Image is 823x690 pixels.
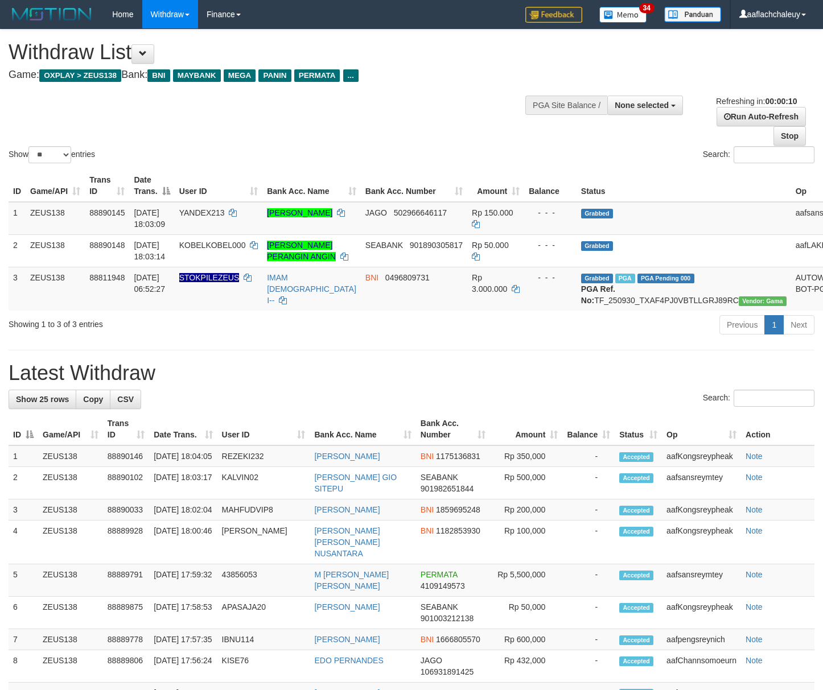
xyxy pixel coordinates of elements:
td: ZEUS138 [38,499,103,520]
th: Trans ID: activate to sort column ascending [103,413,149,445]
span: Copy 901003212138 to clipboard [421,614,474,623]
span: Accepted [619,656,653,666]
td: Rp 500,000 [490,467,563,499]
span: YANDEX213 [179,208,225,217]
div: - - - [529,272,572,283]
td: - [562,499,615,520]
td: ZEUS138 [26,234,85,267]
span: Grabbed [581,241,613,251]
td: APASAJA20 [217,597,310,629]
a: Note [746,526,763,535]
td: aafChannsomoeurn [662,650,741,683]
span: Copy 0496809731 to clipboard [385,273,430,282]
th: ID [9,170,26,202]
td: 2 [9,234,26,267]
td: - [562,629,615,650]
img: Feedback.jpg [525,7,582,23]
span: Nama rekening ada tanda titik/strip, harap diedit [179,273,240,282]
td: ZEUS138 [38,564,103,597]
span: Accepted [619,527,653,536]
span: Copy 901982651844 to clipboard [421,484,474,493]
td: 1 [9,445,38,467]
a: IMAM [DEMOGRAPHIC_DATA] I-- [267,273,356,305]
a: Note [746,505,763,514]
td: [DATE] 18:00:46 [149,520,217,564]
a: Run Auto-Refresh [717,107,806,126]
span: 34 [639,3,655,13]
span: BNI [147,69,170,82]
th: Bank Acc. Name: activate to sort column ascending [262,170,361,202]
span: JAGO [365,208,387,217]
a: Note [746,656,763,665]
td: 4 [9,520,38,564]
span: 88811948 [89,273,125,282]
th: Bank Acc. Name: activate to sort column ascending [310,413,415,445]
span: [DATE] 06:52:27 [134,273,165,294]
span: 88890145 [89,208,125,217]
td: aafsansreymtey [662,564,741,597]
span: Grabbed [581,274,613,283]
h4: Game: Bank: [9,69,537,81]
th: Action [741,413,814,445]
th: User ID: activate to sort column ascending [217,413,310,445]
span: Refreshing in: [716,97,797,106]
th: Balance: activate to sort column ascending [562,413,615,445]
a: [PERSON_NAME] PERANGIN ANGIN [267,241,336,261]
span: PANIN [258,69,291,82]
td: KISE76 [217,650,310,683]
th: Status: activate to sort column ascending [615,413,662,445]
label: Search: [703,390,814,407]
span: Accepted [619,571,653,580]
span: Accepted [619,473,653,483]
strong: 00:00:10 [765,97,797,106]
td: 2 [9,467,38,499]
th: Bank Acc. Number: activate to sort column ascending [361,170,467,202]
div: Showing 1 to 3 of 3 entries [9,314,335,330]
a: Note [746,473,763,482]
span: ... [343,69,359,82]
span: Accepted [619,452,653,462]
span: Copy 1666805570 to clipboard [436,635,480,644]
td: ZEUS138 [38,445,103,467]
span: Copy 502966646117 to clipboard [394,208,447,217]
td: [DATE] 18:02:04 [149,499,217,520]
a: [PERSON_NAME] [267,208,332,217]
td: Rp 5,500,000 [490,564,563,597]
td: 88890033 [103,499,149,520]
td: REZEKI232 [217,445,310,467]
span: Copy 4109149573 to clipboard [421,581,465,590]
td: ZEUS138 [38,597,103,629]
a: CSV [110,390,141,409]
td: aafpengsreynich [662,629,741,650]
td: [DATE] 18:04:05 [149,445,217,467]
span: Copy 901890305817 to clipboard [410,241,463,250]
span: PGA Pending [637,274,694,283]
td: aafKongsreypheak [662,499,741,520]
td: ZEUS138 [38,467,103,499]
span: Copy 1182853930 to clipboard [436,526,480,535]
span: BNI [421,452,434,461]
span: BNI [421,526,434,535]
span: PERMATA [421,570,458,579]
td: - [562,564,615,597]
span: SEABANK [421,473,458,482]
span: MEGA [224,69,256,82]
span: BNI [421,635,434,644]
span: JAGO [421,656,442,665]
select: Showentries [28,146,71,163]
a: [PERSON_NAME] [314,602,380,612]
td: 88889806 [103,650,149,683]
th: Date Trans.: activate to sort column descending [129,170,174,202]
span: Show 25 rows [16,395,69,404]
div: PGA Site Balance / [525,96,607,115]
td: ZEUS138 [26,202,85,235]
div: - - - [529,239,572,251]
input: Search: [734,146,814,163]
img: panduan.png [664,7,721,22]
td: 1 [9,202,26,235]
td: Rp 432,000 [490,650,563,683]
td: Rp 200,000 [490,499,563,520]
td: ZEUS138 [38,629,103,650]
td: [DATE] 18:03:17 [149,467,217,499]
th: ID: activate to sort column descending [9,413,38,445]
